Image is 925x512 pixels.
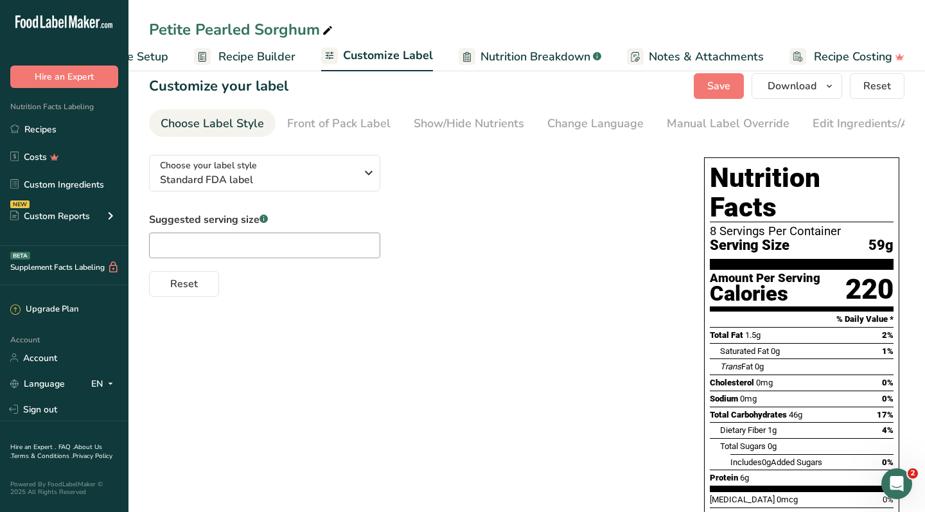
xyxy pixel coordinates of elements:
[882,330,894,340] span: 2%
[710,473,738,482] span: Protein
[710,495,775,504] span: [MEDICAL_DATA]
[149,155,380,191] button: Choose your label style Standard FDA label
[710,410,787,419] span: Total Carbohydrates
[777,495,798,504] span: 0mcg
[91,376,118,391] div: EN
[768,425,777,435] span: 1g
[649,48,764,66] span: Notes & Attachments
[73,452,112,461] a: Privacy Policy
[710,285,820,303] div: Calories
[710,225,894,238] div: 8 Servings Per Container
[740,394,757,403] span: 0mg
[755,362,764,371] span: 0g
[149,18,335,41] div: Petite Pearled Sorghum
[160,172,356,188] span: Standard FDA label
[720,362,753,371] span: Fat
[459,42,601,71] a: Nutrition Breakdown
[10,66,118,88] button: Hire an Expert
[752,73,842,99] button: Download
[814,48,892,66] span: Recipe Costing
[745,330,761,340] span: 1.5g
[740,473,749,482] span: 6g
[768,78,816,94] span: Download
[58,443,74,452] a: FAQ .
[882,457,894,467] span: 0%
[762,457,771,467] span: 0g
[287,115,391,132] div: Front of Pack Label
[908,468,918,479] span: 2
[868,238,894,254] span: 59g
[877,410,894,419] span: 17%
[768,441,777,451] span: 0g
[710,272,820,285] div: Amount Per Serving
[10,373,65,395] a: Language
[710,378,754,387] span: Cholesterol
[707,78,730,94] span: Save
[882,346,894,356] span: 1%
[343,47,433,64] span: Customize Label
[850,73,904,99] button: Reset
[710,312,894,327] section: % Daily Value *
[149,271,219,297] button: Reset
[710,394,738,403] span: Sodium
[771,346,780,356] span: 0g
[882,378,894,387] span: 0%
[10,481,118,496] div: Powered By FoodLabelMaker © 2025 All Rights Reserved
[720,346,769,356] span: Saturated Fat
[10,303,78,316] div: Upgrade Plan
[11,452,73,461] a: Terms & Conditions .
[710,330,743,340] span: Total Fat
[218,48,295,66] span: Recipe Builder
[789,410,802,419] span: 46g
[10,443,56,452] a: Hire an Expert .
[845,272,894,306] div: 220
[863,78,891,94] span: Reset
[547,115,644,132] div: Change Language
[882,394,894,403] span: 0%
[161,115,264,132] div: Choose Label Style
[720,441,766,451] span: Total Sugars
[160,159,257,172] span: Choose your label style
[627,42,764,71] a: Notes & Attachments
[710,163,894,222] h1: Nutrition Facts
[10,200,30,208] div: NEW
[480,48,590,66] span: Nutrition Breakdown
[720,425,766,435] span: Dietary Fiber
[10,252,30,260] div: BETA
[149,76,288,97] h1: Customize your label
[710,238,789,254] span: Serving Size
[667,115,789,132] div: Manual Label Override
[881,468,912,499] iframe: Intercom live chat
[10,209,90,223] div: Custom Reports
[694,73,744,99] button: Save
[756,378,773,387] span: 0mg
[149,212,380,227] label: Suggested serving size
[882,425,894,435] span: 4%
[789,42,904,71] a: Recipe Costing
[414,115,524,132] div: Show/Hide Nutrients
[321,41,433,72] a: Customize Label
[194,42,295,71] a: Recipe Builder
[720,362,741,371] i: Trans
[98,48,168,66] span: Recipe Setup
[170,276,198,292] span: Reset
[10,443,102,461] a: About Us .
[730,457,822,467] span: Includes Added Sugars
[883,495,894,504] span: 0%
